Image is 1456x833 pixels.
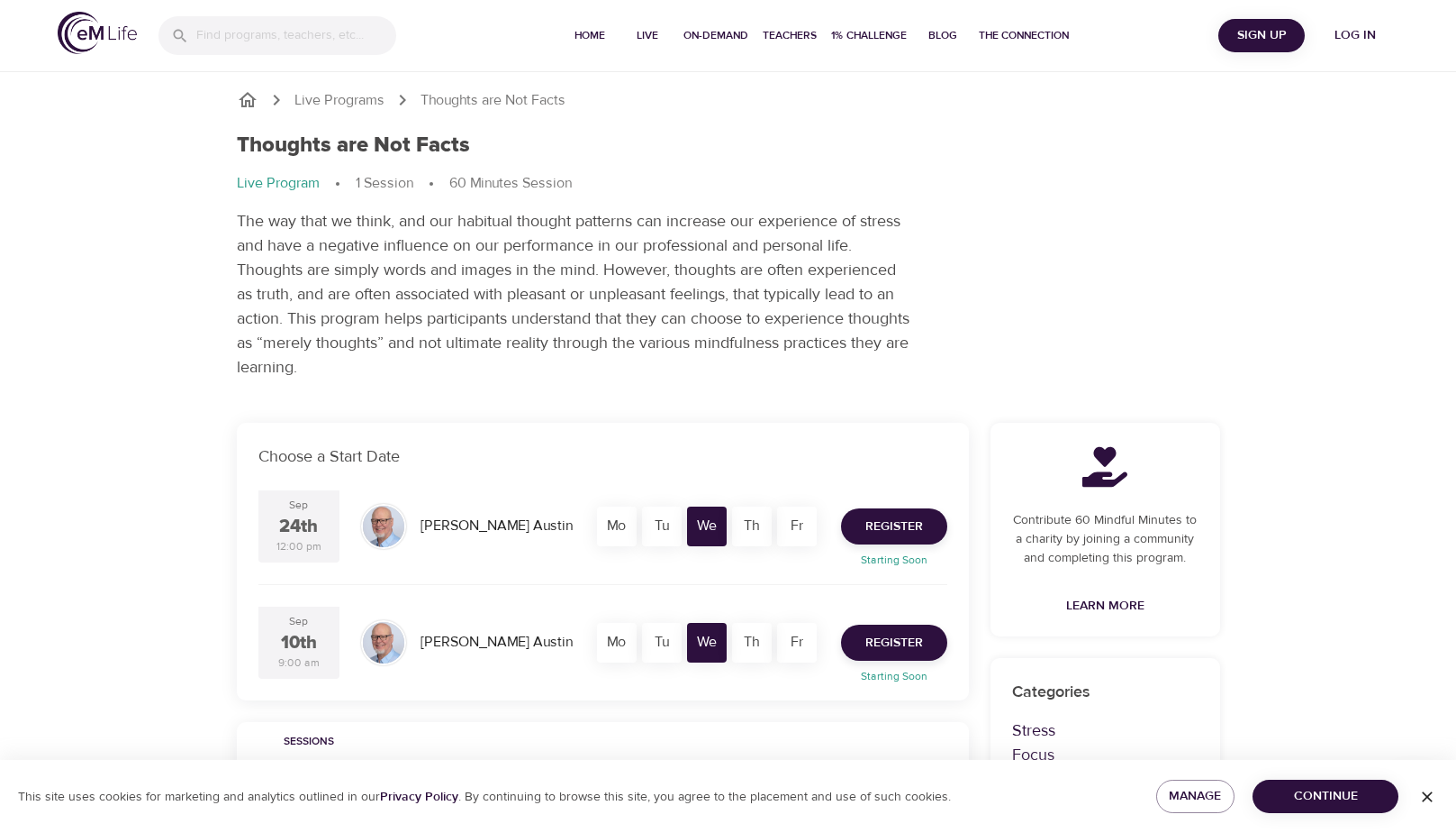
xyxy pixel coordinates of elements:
[237,209,912,380] p: The way that we think, and our habitual thought patterns can increase our experience of stress an...
[294,90,384,111] a: Live Programs
[279,514,318,540] div: 24th
[732,623,772,663] div: Th
[1012,511,1198,568] p: Contribute 60 Mindful Minutes to a charity by joining a community and completing this program.
[1171,785,1221,808] span: Manage
[1267,785,1384,808] span: Continue
[1059,590,1152,623] a: Learn More
[642,507,682,546] div: Tu
[237,173,320,194] p: Live Program
[1012,719,1198,743] p: Stress
[865,632,923,654] span: Register
[1218,19,1305,52] button: Sign Up
[597,623,637,663] div: Mo
[763,26,817,45] span: Teachers
[248,733,370,752] span: Sessions
[626,26,669,45] span: Live
[687,623,727,663] div: We
[865,516,923,538] span: Register
[237,173,1220,195] nav: breadcrumb
[289,498,308,513] div: Sep
[683,26,748,45] span: On-Demand
[732,507,772,546] div: Th
[1066,595,1144,618] span: Learn More
[831,26,907,45] span: 1% Challenge
[413,625,580,660] div: [PERSON_NAME] Austin
[830,552,958,568] p: Starting Soon
[356,173,413,194] p: 1 Session
[413,508,580,544] div: [PERSON_NAME] Austin
[196,16,396,55] input: Find programs, teachers, etc...
[921,26,964,45] span: Blog
[1012,680,1198,704] p: Categories
[237,89,1220,111] nav: breadcrumb
[58,12,137,54] img: logo
[380,789,458,805] a: Privacy Policy
[979,26,1069,45] span: The Connection
[1225,24,1298,47] span: Sign Up
[568,26,611,45] span: Home
[421,90,565,111] p: Thoughts are Not Facts
[281,630,317,656] div: 10th
[777,623,817,663] div: Fr
[1156,780,1235,813] button: Manage
[276,539,321,554] div: 12:00 pm
[687,507,727,546] div: We
[777,507,817,546] div: Fr
[1312,19,1398,52] button: Log in
[597,507,637,546] div: Mo
[1319,24,1391,47] span: Log in
[258,444,947,469] p: Choose a Start Date
[289,614,308,629] div: Sep
[449,173,572,194] p: 60 Minutes Session
[1012,743,1198,767] p: Focus
[830,668,958,684] p: Starting Soon
[278,655,320,671] div: 9:00 am
[1253,780,1398,813] button: Continue
[841,508,947,545] button: Register
[841,625,947,661] button: Register
[237,133,470,159] h1: Thoughts are Not Facts
[642,623,682,663] div: Tu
